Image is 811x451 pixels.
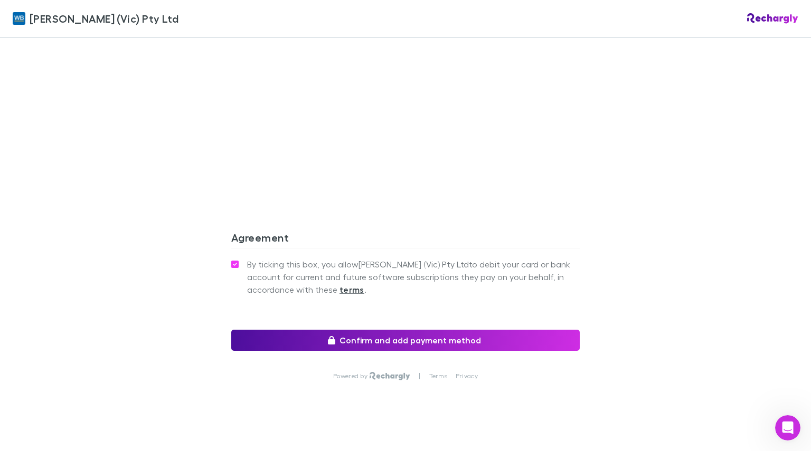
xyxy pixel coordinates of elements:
[30,11,178,26] span: [PERSON_NAME] (Vic) Pty Ltd
[333,372,370,380] p: Powered by
[370,372,410,380] img: Rechargly Logo
[231,330,580,351] button: Confirm and add payment method
[247,258,580,296] span: By ticking this box, you allow [PERSON_NAME] (Vic) Pty Ltd to debit your card or bank account for...
[775,415,800,440] iframe: Intercom live chat
[456,372,478,380] a: Privacy
[13,12,25,25] img: William Buck (Vic) Pty Ltd's Logo
[747,13,798,24] img: Rechargly Logo
[429,372,447,380] a: Terms
[231,231,580,248] h3: Agreement
[340,284,364,295] strong: terms
[419,372,420,380] p: |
